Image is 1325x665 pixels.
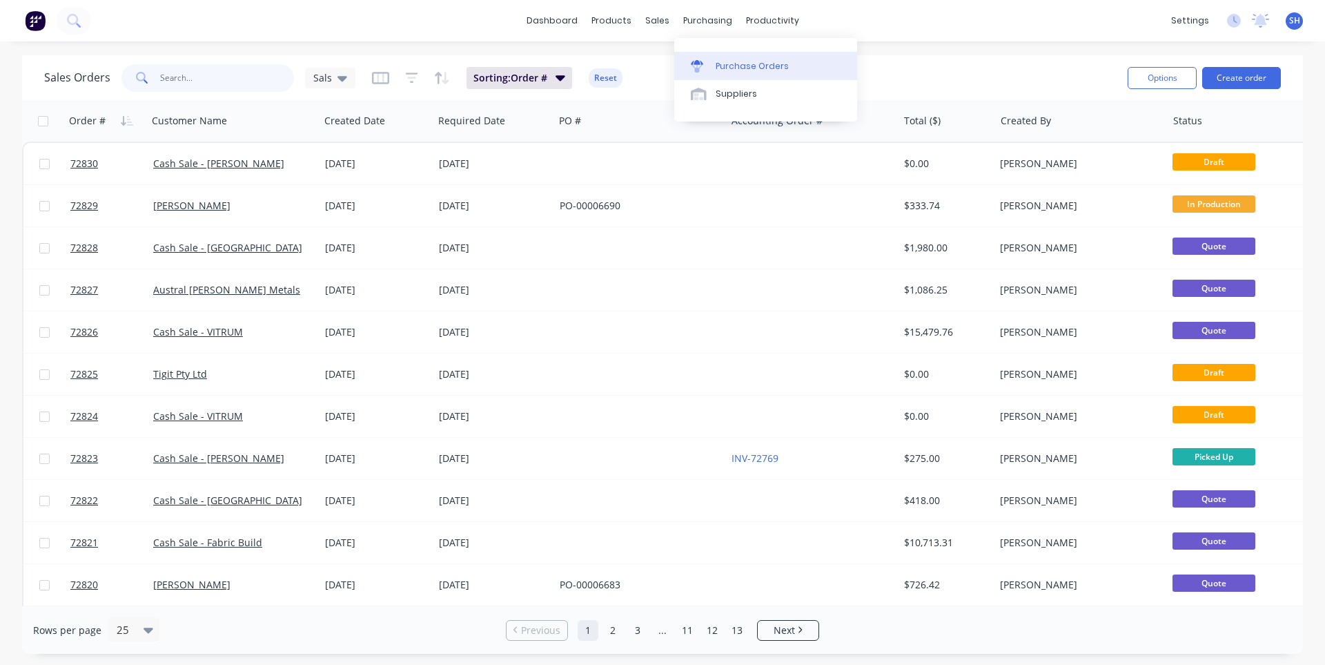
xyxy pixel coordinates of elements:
[716,60,789,73] div: Purchase Orders
[560,578,713,592] div: PO-00006683
[904,494,985,508] div: $418.00
[1000,536,1153,550] div: [PERSON_NAME]
[602,620,623,641] a: Page 2
[627,620,648,641] a: Page 3
[904,199,985,213] div: $333.74
[153,199,230,212] a: [PERSON_NAME]
[70,494,98,508] span: 72822
[1128,67,1197,89] button: Options
[1000,157,1153,171] div: [PERSON_NAME]
[325,157,428,171] div: [DATE]
[652,620,673,641] a: Jump forward
[70,536,98,550] span: 72821
[44,71,110,84] h1: Sales Orders
[1172,575,1255,592] span: Quote
[1000,494,1153,508] div: [PERSON_NAME]
[439,283,549,297] div: [DATE]
[439,452,549,465] div: [DATE]
[578,620,598,641] a: Page 1 is your current page
[1001,114,1051,128] div: Created By
[1000,283,1153,297] div: [PERSON_NAME]
[904,409,985,423] div: $0.00
[439,325,549,339] div: [DATE]
[152,114,227,128] div: Customer Name
[439,578,549,592] div: [DATE]
[70,199,98,213] span: 72829
[904,452,985,465] div: $275.00
[674,80,857,108] a: Suppliers
[153,157,284,170] a: Cash Sale - [PERSON_NAME]
[70,269,153,311] a: 72827
[904,536,985,550] div: $10,713.31
[589,68,622,88] button: Reset
[1172,153,1255,171] span: Draft
[325,199,428,213] div: [DATE]
[774,624,795,637] span: Next
[153,325,243,338] a: Cash Sale - VITRUM
[1000,578,1153,592] div: [PERSON_NAME]
[325,452,428,465] div: [DATE]
[325,409,428,423] div: [DATE]
[324,114,385,128] div: Created Date
[325,578,428,592] div: [DATE]
[153,367,207,380] a: Tigit Pty Ltd
[559,114,581,128] div: PO #
[1172,238,1255,255] span: Quote
[520,10,585,31] a: dashboard
[439,157,549,171] div: [DATE]
[160,64,295,92] input: Search...
[313,70,332,85] span: Sals
[739,10,806,31] div: productivity
[70,354,153,395] a: 72825
[1000,452,1153,465] div: [PERSON_NAME]
[153,494,302,507] a: Cash Sale - [GEOGRAPHIC_DATA]
[638,10,676,31] div: sales
[70,241,98,255] span: 72828
[439,199,549,213] div: [DATE]
[325,241,428,255] div: [DATE]
[1172,364,1255,381] span: Draft
[1173,114,1202,128] div: Status
[585,10,638,31] div: products
[904,325,985,339] div: $15,479.76
[676,10,739,31] div: purchasing
[904,367,985,381] div: $0.00
[1172,195,1255,213] span: In Production
[702,620,723,641] a: Page 12
[70,143,153,184] a: 72830
[70,157,98,171] span: 72830
[70,409,98,423] span: 72824
[1172,490,1255,508] span: Quote
[153,241,302,254] a: Cash Sale - [GEOGRAPHIC_DATA]
[1172,322,1255,339] span: Quote
[70,564,153,606] a: 72820
[153,452,284,465] a: Cash Sale - [PERSON_NAME]
[70,452,98,465] span: 72823
[473,71,547,85] span: Sorting: Order #
[153,578,230,591] a: [PERSON_NAME]
[1000,409,1153,423] div: [PERSON_NAME]
[325,283,428,297] div: [DATE]
[70,522,153,563] a: 72821
[439,536,549,550] div: [DATE]
[1000,241,1153,255] div: [PERSON_NAME]
[1289,15,1300,27] span: SH
[325,494,428,508] div: [DATE]
[507,624,567,637] a: Previous page
[904,241,985,255] div: $1,980.00
[70,227,153,269] a: 72828
[904,578,985,592] div: $726.42
[1172,280,1255,297] span: Quote
[33,624,101,637] span: Rows per page
[439,494,549,508] div: [DATE]
[904,114,941,128] div: Total ($)
[1000,367,1153,381] div: [PERSON_NAME]
[70,578,98,592] span: 72820
[674,52,857,79] a: Purchase Orders
[1172,448,1255,465] span: Picked Up
[325,325,428,339] div: [DATE]
[1000,199,1153,213] div: [PERSON_NAME]
[70,438,153,479] a: 72823
[153,536,262,549] a: Cash Sale - Fabric Build
[560,199,713,213] div: PO-00006690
